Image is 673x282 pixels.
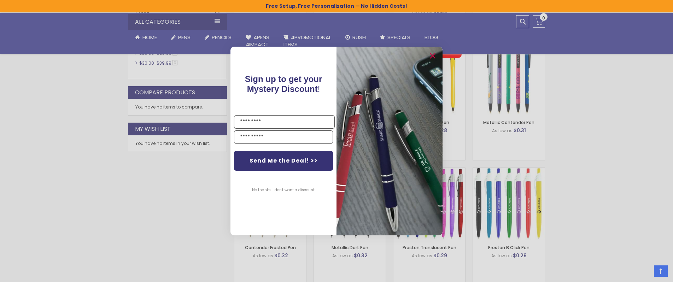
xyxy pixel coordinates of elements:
[615,263,673,282] iframe: Google Customer Reviews
[245,74,322,94] span: !
[427,50,438,61] button: Close dialog
[248,181,319,199] button: No thanks, I don't want a discount.
[245,74,322,94] span: Sign up to get your Mystery Discount
[234,151,333,171] button: Send Me the Deal! >>
[336,47,443,235] img: pop-up-image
